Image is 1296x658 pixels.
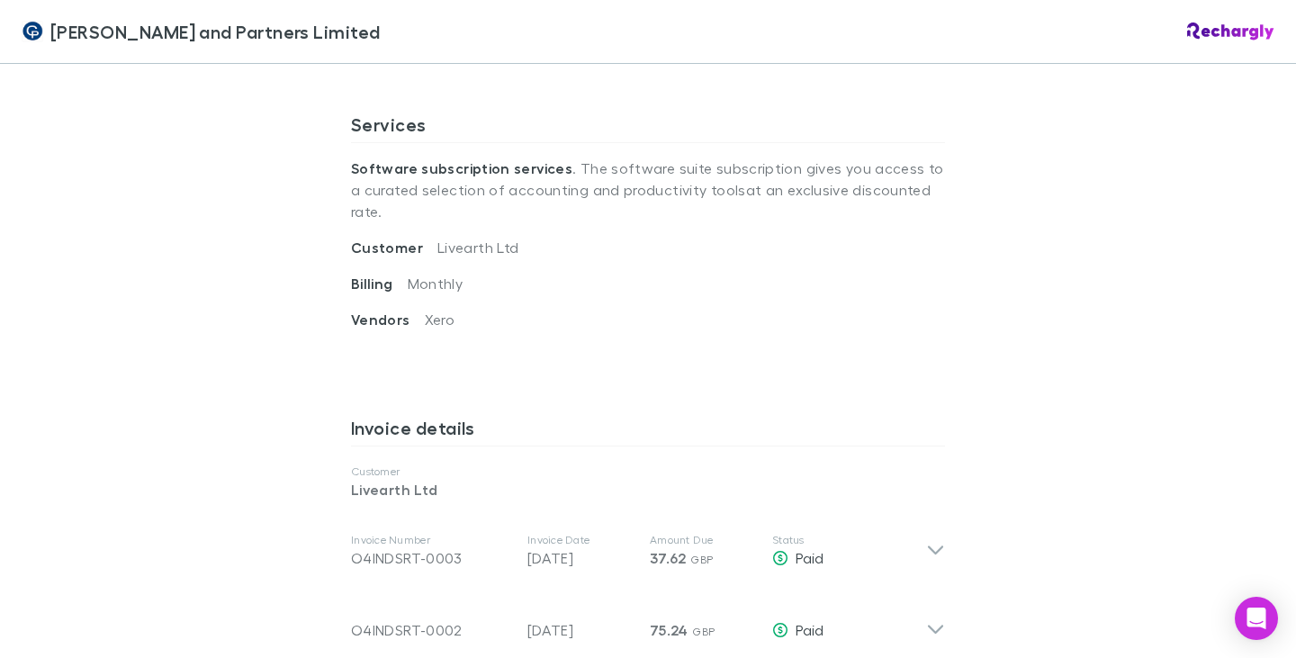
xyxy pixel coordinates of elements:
span: Paid [796,549,823,566]
strong: Software subscription services [351,159,572,177]
p: Invoice Number [351,533,513,547]
span: Billing [351,275,408,293]
p: Customer [351,464,945,479]
div: Open Intercom Messenger [1235,597,1278,640]
span: [PERSON_NAME] and Partners Limited [50,18,381,45]
span: Vendors [351,311,425,329]
p: . The software suite subscription gives you access to a curated selection of accounting and produ... [351,143,945,237]
span: Livearth Ltd [437,239,518,256]
p: Status [772,533,926,547]
div: O4INDSRT-0003 [351,547,513,569]
div: Invoice NumberO4INDSRT-0003Invoice Date[DATE]Amount Due37.62 GBPStatusPaid [337,515,959,587]
p: [DATE] [527,619,635,641]
div: O4INDSRT-0002 [351,619,513,641]
span: Monthly [408,275,463,292]
span: 37.62 [650,549,687,567]
span: Paid [796,621,823,638]
span: Xero [425,311,454,328]
h3: Invoice details [351,417,945,446]
span: GBP [692,625,715,638]
img: Rechargly Logo [1187,23,1274,41]
p: Invoice Date [527,533,635,547]
p: [DATE] [527,547,635,569]
p: Livearth Ltd [351,479,945,500]
span: Customer [351,239,437,257]
p: Amount Due [650,533,758,547]
span: 75.24 [650,621,688,639]
span: GBP [690,553,713,566]
img: Coates and Partners Limited's Logo [22,21,43,42]
h3: Services [351,113,945,142]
